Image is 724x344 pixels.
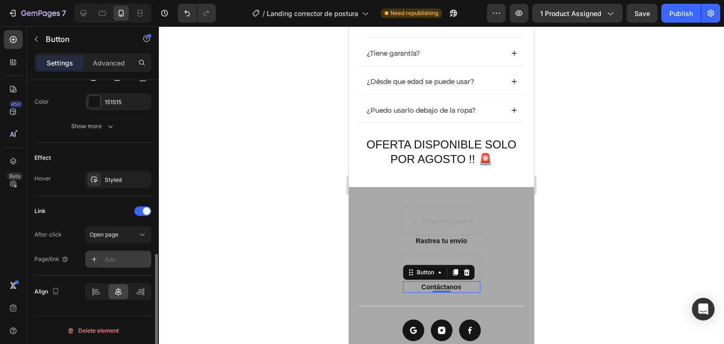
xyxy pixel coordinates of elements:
[34,255,69,263] div: Page/link
[540,8,601,18] span: 1 product assigned
[178,4,216,23] div: Undo/Redo
[46,33,126,45] p: Button
[34,323,151,338] button: Delete element
[634,9,650,17] span: Save
[263,8,265,18] span: /
[661,4,701,23] button: Publish
[4,4,70,23] button: 7
[349,26,534,344] iframe: Design area
[692,298,715,320] div: Open Intercom Messenger
[34,118,151,135] button: Show more
[532,4,623,23] button: 1 product assigned
[34,154,51,162] div: Effect
[47,58,73,68] p: Settings
[62,8,66,19] p: 7
[9,100,23,108] div: 450
[105,176,149,184] div: Styled
[93,58,125,68] p: Advanced
[34,230,62,239] div: After click
[71,122,115,131] div: Show more
[67,325,119,336] div: Delete element
[85,226,151,243] button: Open page
[105,255,149,264] div: Add...
[90,231,118,238] span: Open page
[390,9,438,17] span: Need republishing
[7,172,23,180] div: Beta
[34,174,51,183] div: Hover
[267,8,358,18] span: Landing corrector de postura
[105,98,149,106] div: 151515
[34,98,49,106] div: Color
[669,8,693,18] div: Publish
[34,286,61,298] div: Align
[34,207,46,215] div: Link
[626,4,658,23] button: Save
